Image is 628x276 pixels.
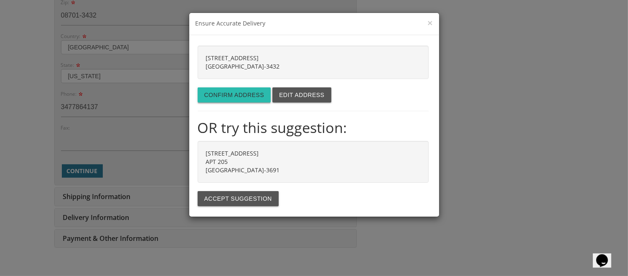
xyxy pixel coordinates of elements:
iframe: chat widget [593,243,620,268]
button: × [427,18,432,27]
button: Confirm address [198,87,271,102]
h3: Ensure Accurate Delivery [196,19,433,28]
div: [STREET_ADDRESS] [GEOGRAPHIC_DATA]-3432 [198,46,429,79]
button: Edit address [272,87,331,102]
button: Accept suggestion [198,191,279,206]
strong: [STREET_ADDRESS] APT 205 [GEOGRAPHIC_DATA]-3691 [206,149,280,174]
strong: OR try this suggestion: [198,118,347,137]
